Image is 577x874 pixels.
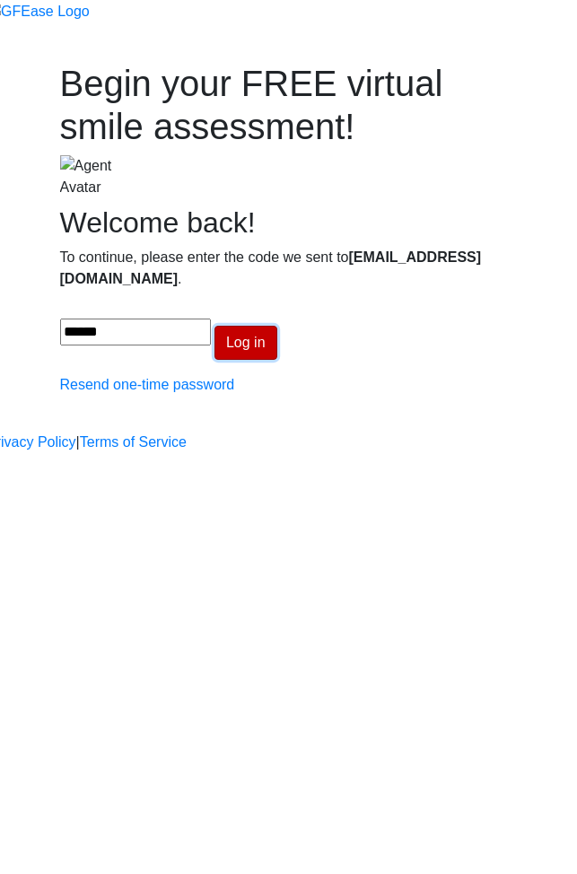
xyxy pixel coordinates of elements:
p: To continue, please enter the code we sent to . [60,247,518,290]
button: Log in [214,326,277,360]
a: Terms of Service [80,432,187,453]
h1: Begin your FREE virtual smile assessment! [60,62,518,148]
h2: Welcome back! [60,205,518,240]
img: Agent Avatar [60,155,114,198]
a: | [76,432,80,453]
a: Resend one-time password [60,377,235,392]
